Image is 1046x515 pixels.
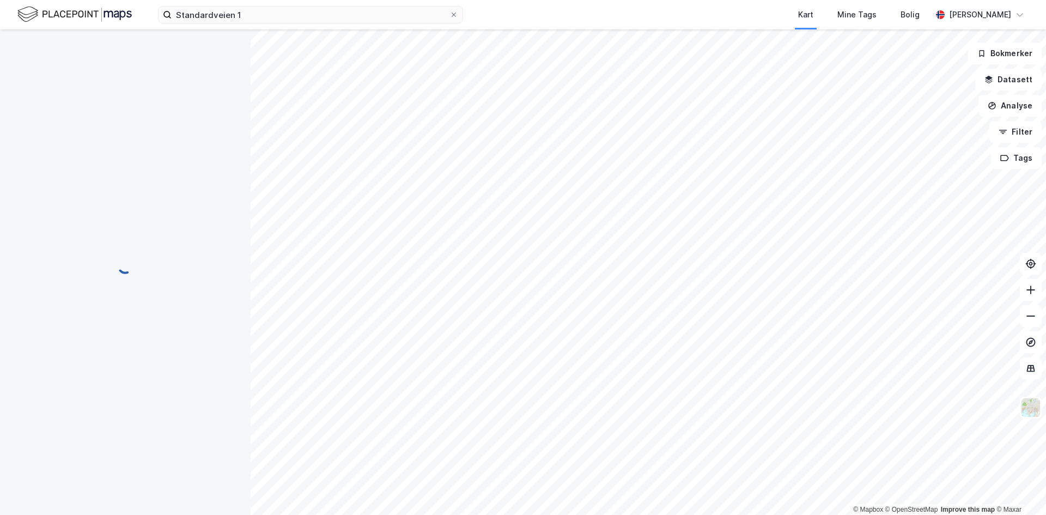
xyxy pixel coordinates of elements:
[968,43,1042,64] button: Bokmerker
[837,8,877,21] div: Mine Tags
[172,7,449,23] input: Søk på adresse, matrikkel, gårdeiere, leietakere eller personer
[17,5,132,24] img: logo.f888ab2527a4732fd821a326f86c7f29.svg
[989,121,1042,143] button: Filter
[941,506,995,513] a: Improve this map
[885,506,938,513] a: OpenStreetMap
[1020,397,1041,418] img: Z
[853,506,883,513] a: Mapbox
[949,8,1011,21] div: [PERSON_NAME]
[992,463,1046,515] iframe: Chat Widget
[978,95,1042,117] button: Analyse
[975,69,1042,90] button: Datasett
[901,8,920,21] div: Bolig
[798,8,813,21] div: Kart
[117,257,134,275] img: spinner.a6d8c91a73a9ac5275cf975e30b51cfb.svg
[991,147,1042,169] button: Tags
